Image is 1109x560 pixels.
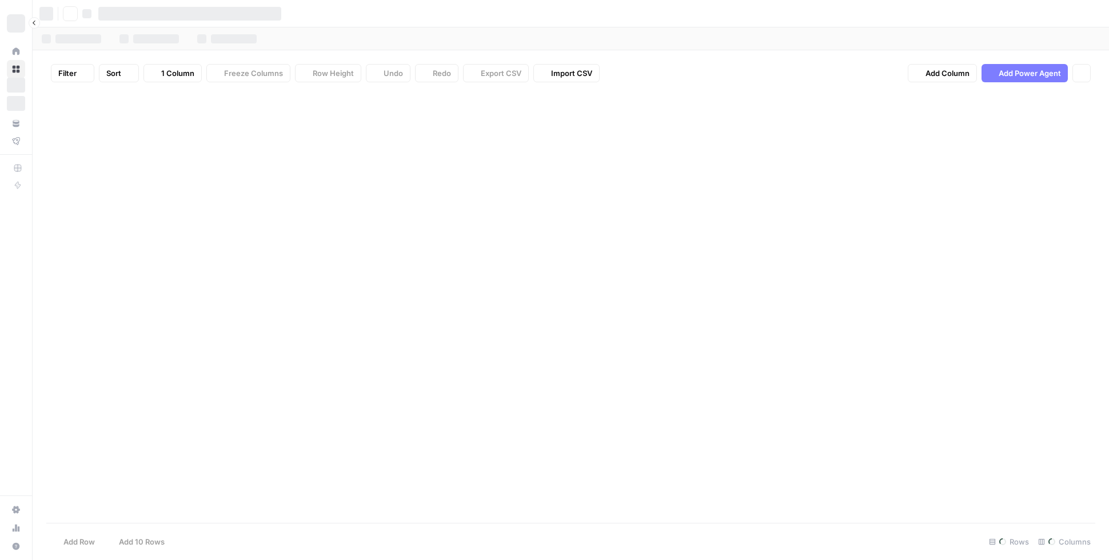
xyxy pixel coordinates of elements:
[7,537,25,555] button: Help + Support
[206,64,290,82] button: Freeze Columns
[313,67,354,79] span: Row Height
[46,533,102,551] button: Add Row
[481,67,521,79] span: Export CSV
[7,501,25,519] a: Settings
[295,64,361,82] button: Row Height
[984,533,1034,551] div: Rows
[551,67,592,79] span: Import CSV
[143,64,202,82] button: 1 Column
[51,64,94,82] button: Filter
[63,536,95,547] span: Add Row
[102,533,171,551] button: Add 10 Rows
[533,64,600,82] button: Import CSV
[7,114,25,133] a: Your Data
[366,64,410,82] button: Undo
[7,132,25,150] a: Flightpath
[106,67,121,79] span: Sort
[999,67,1061,79] span: Add Power Agent
[7,60,25,78] a: Browse
[224,67,283,79] span: Freeze Columns
[982,64,1068,82] button: Add Power Agent
[433,67,451,79] span: Redo
[1034,533,1095,551] div: Columns
[119,536,165,547] span: Add 10 Rows
[7,42,25,61] a: Home
[926,67,970,79] span: Add Column
[58,67,77,79] span: Filter
[463,64,529,82] button: Export CSV
[7,519,25,537] a: Usage
[99,64,139,82] button: Sort
[908,64,977,82] button: Add Column
[384,67,403,79] span: Undo
[161,67,194,79] span: 1 Column
[415,64,458,82] button: Redo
